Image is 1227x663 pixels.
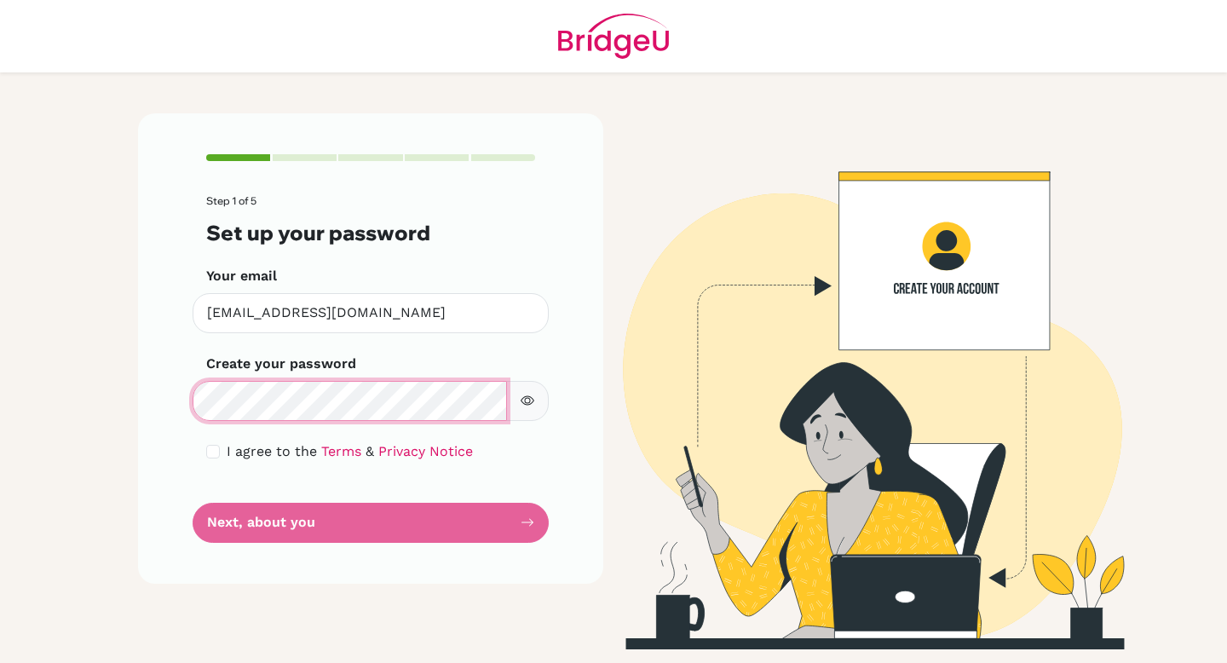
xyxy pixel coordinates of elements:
span: I agree to the [227,443,317,459]
label: Your email [206,266,277,286]
a: Privacy Notice [378,443,473,459]
label: Create your password [206,354,356,374]
h3: Set up your password [206,221,535,245]
input: Insert your email* [193,293,549,333]
span: & [366,443,374,459]
a: Terms [321,443,361,459]
span: Step 1 of 5 [206,194,256,207]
